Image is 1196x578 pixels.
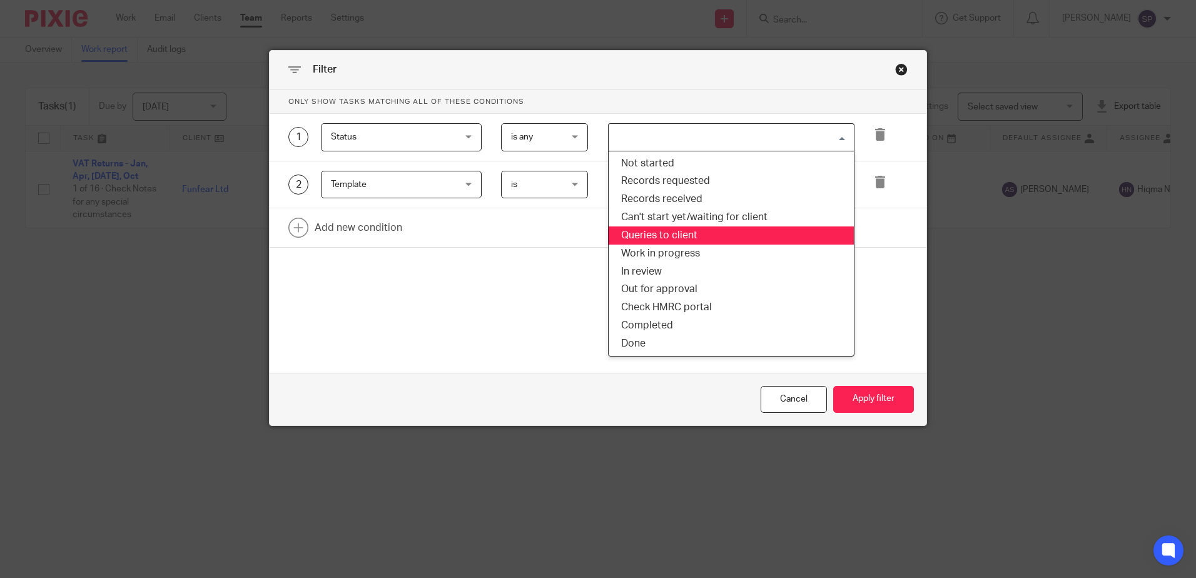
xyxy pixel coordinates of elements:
[313,64,337,74] span: Filter
[833,386,914,413] button: Apply filter
[331,180,367,189] span: Template
[288,127,308,147] div: 1
[331,133,357,141] span: Status
[609,155,854,173] li: Not started
[609,190,854,208] li: Records received
[609,280,854,298] li: Out for approval
[609,317,854,335] li: Completed
[610,126,847,148] input: Search for option
[511,180,517,189] span: is
[609,245,854,263] li: Work in progress
[609,335,854,353] li: Done
[288,175,308,195] div: 2
[609,298,854,317] li: Check HMRC portal
[609,263,854,281] li: In review
[609,208,854,226] li: Can't start yet/waiting for client
[895,63,908,76] div: Close this dialog window
[761,386,827,413] div: Close this dialog window
[511,133,533,141] span: is any
[608,123,854,151] div: Search for option
[609,172,854,190] li: Records requested
[270,90,926,114] p: Only show tasks matching all of these conditions
[609,226,854,245] li: Queries to client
